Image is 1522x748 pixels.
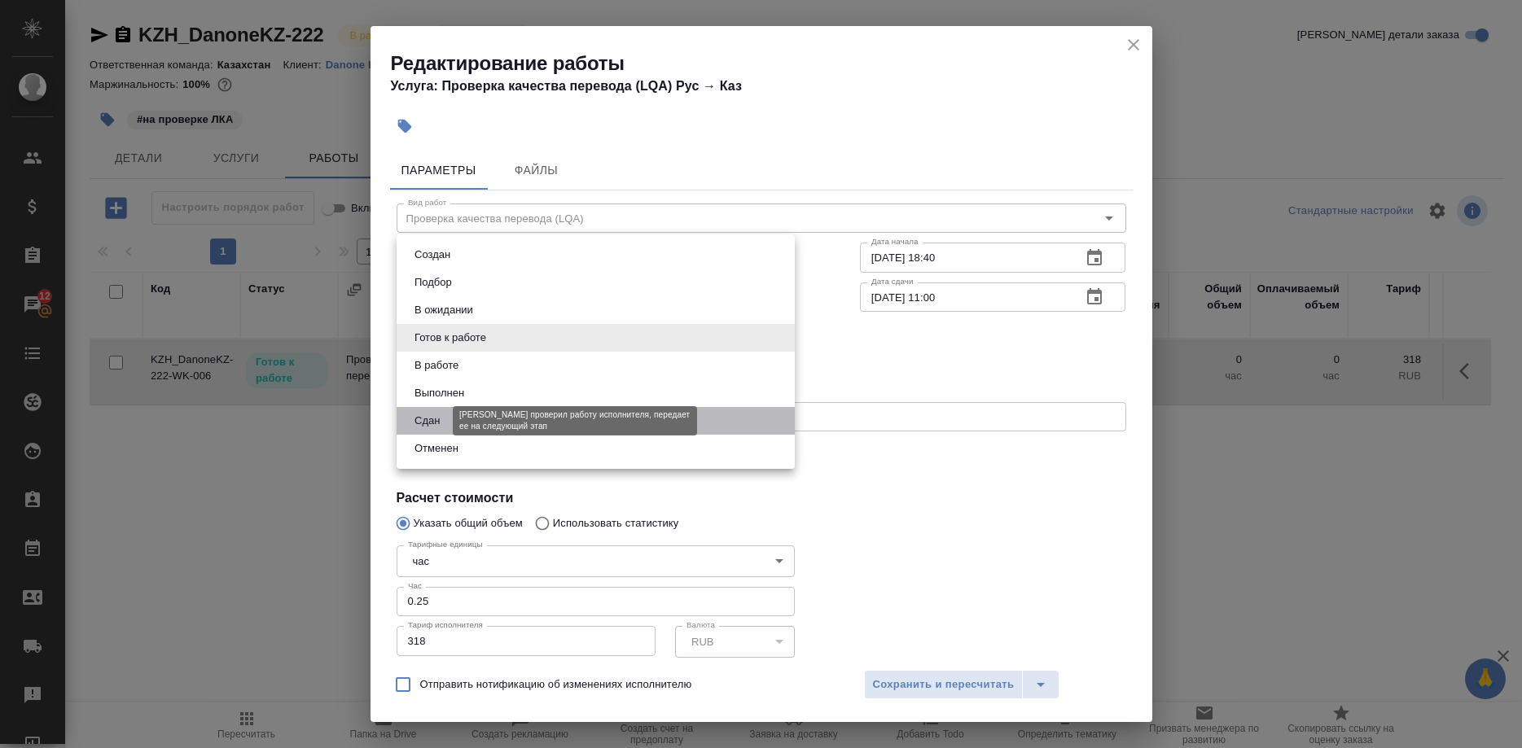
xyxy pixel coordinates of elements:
button: Сдан [410,412,445,430]
button: Создан [410,246,455,264]
button: Подбор [410,273,457,291]
button: Готов к работе [410,329,491,347]
button: Отменен [410,440,463,457]
button: Выполнен [410,384,469,402]
button: В работе [410,357,463,374]
button: В ожидании [410,301,478,319]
